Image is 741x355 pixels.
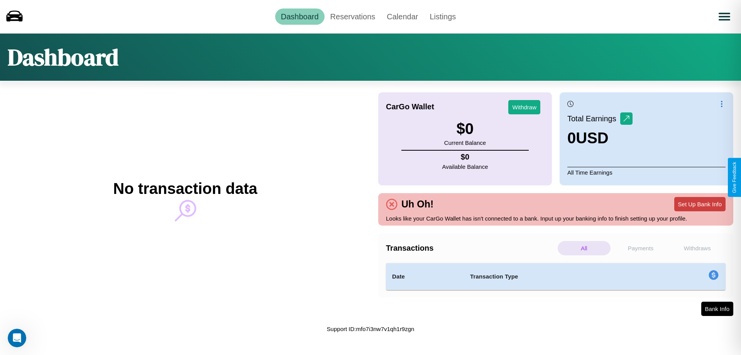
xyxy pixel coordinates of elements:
[386,244,556,253] h4: Transactions
[392,272,458,281] h4: Date
[732,162,737,193] div: Give Feedback
[567,129,633,147] h3: 0 USD
[567,167,726,178] p: All Time Earnings
[8,41,118,73] h1: Dashboard
[381,8,424,25] a: Calendar
[701,302,733,316] button: Bank Info
[674,197,726,211] button: Set Up Bank Info
[398,199,437,210] h4: Uh Oh!
[558,241,611,255] p: All
[386,213,726,224] p: Looks like your CarGo Wallet has isn't connected to a bank. Input up your banking info to finish ...
[671,241,724,255] p: Withdraws
[8,329,26,347] iframe: Intercom live chat
[327,324,414,334] p: Support ID: mfo7i3nw7v1qh1r9zgn
[424,8,462,25] a: Listings
[386,263,726,290] table: simple table
[567,112,620,126] p: Total Earnings
[614,241,667,255] p: Payments
[442,161,488,172] p: Available Balance
[275,8,325,25] a: Dashboard
[470,272,645,281] h4: Transaction Type
[444,120,486,138] h3: $ 0
[386,102,434,111] h4: CarGo Wallet
[444,138,486,148] p: Current Balance
[508,100,540,114] button: Withdraw
[442,153,488,161] h4: $ 0
[714,6,735,27] button: Open menu
[113,180,257,197] h2: No transaction data
[325,8,381,25] a: Reservations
